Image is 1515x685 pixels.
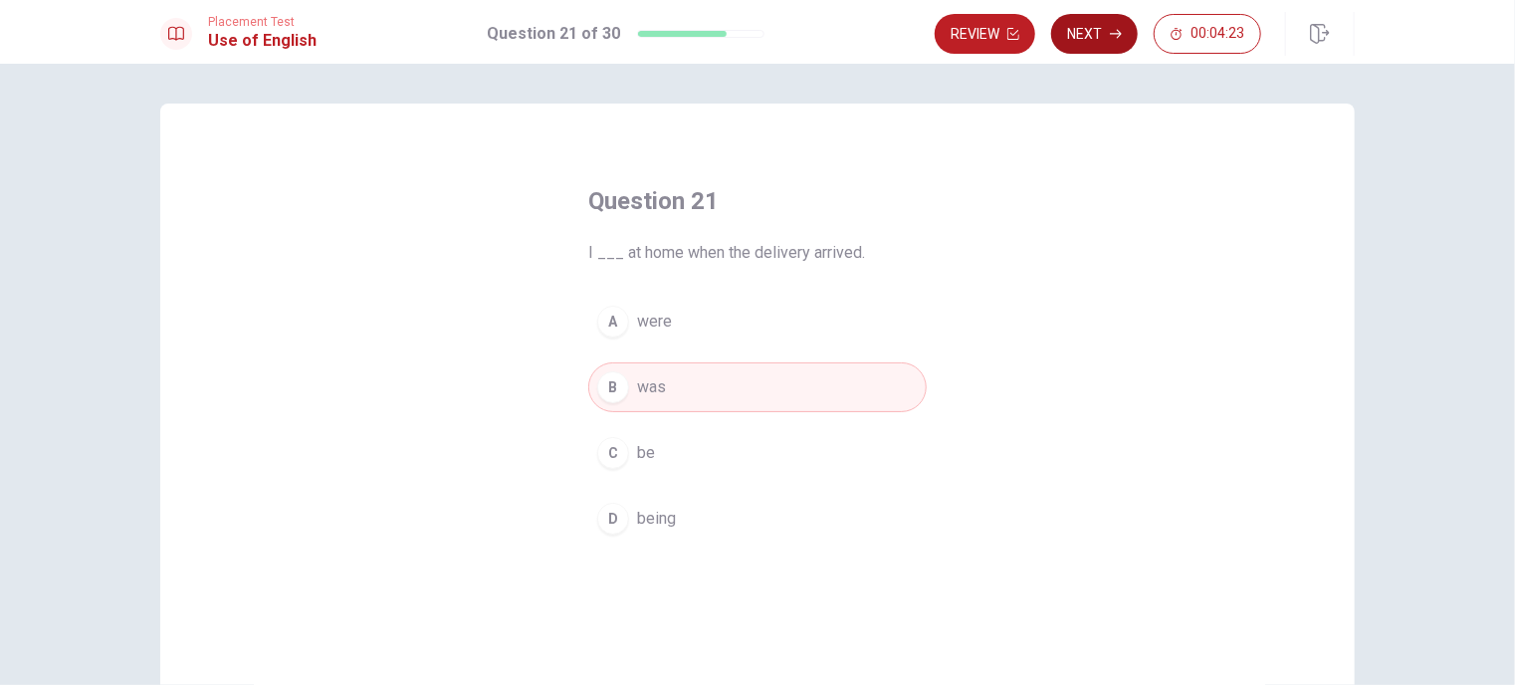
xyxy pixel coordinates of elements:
span: 00:04:23 [1190,26,1244,42]
h4: Question 21 [588,185,927,217]
div: C [597,437,629,469]
span: being [637,507,676,531]
button: Dbeing [588,494,927,544]
h1: Use of English [208,29,317,53]
button: 00:04:23 [1154,14,1261,54]
span: were [637,310,672,334]
div: B [597,371,629,403]
button: Awere [588,297,927,346]
button: Bwas [588,362,927,412]
div: D [597,503,629,535]
h1: Question 21 of 30 [488,22,621,46]
span: be [637,441,655,465]
button: Next [1051,14,1138,54]
div: A [597,306,629,338]
button: Cbe [588,428,927,478]
span: was [637,375,666,399]
span: I ___ at home when the delivery arrived. [588,241,927,265]
span: Placement Test [208,15,317,29]
button: Review [935,14,1035,54]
